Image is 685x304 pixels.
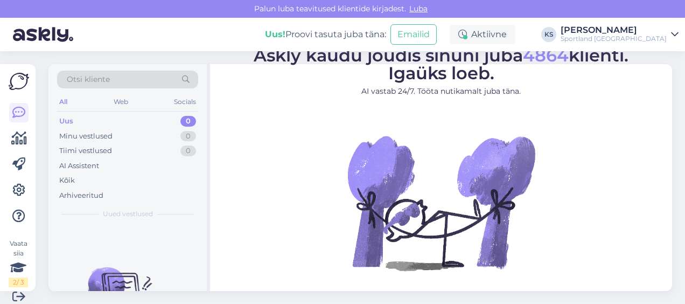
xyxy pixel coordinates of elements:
span: Askly kaudu jõudis sinuni juba klienti. Igaüks loeb. [254,45,628,84]
p: AI vastab 24/7. Tööta nutikamalt juba täna. [254,86,628,97]
div: AI Assistent [59,161,99,171]
div: Minu vestlused [59,131,113,142]
div: 0 [180,146,196,156]
div: 0 [180,116,196,127]
div: Kõik [59,175,75,186]
span: 4864 [523,45,569,66]
img: No Chat active [344,106,538,300]
button: Emailid [390,24,437,45]
span: Uued vestlused [103,209,153,219]
div: Sportland [GEOGRAPHIC_DATA] [561,34,667,43]
div: Proovi tasuta juba täna: [265,28,386,41]
div: Aktiivne [450,25,515,44]
div: Arhiveeritud [59,190,103,201]
div: Web [111,95,130,109]
div: Tiimi vestlused [59,146,112,156]
span: Luba [406,4,431,13]
div: 2 / 3 [9,278,28,287]
div: [PERSON_NAME] [561,26,667,34]
span: Otsi kliente [67,74,110,85]
img: Askly Logo [9,73,29,90]
div: All [57,95,69,109]
div: KS [541,27,556,42]
b: Uus! [265,29,285,39]
div: 0 [180,131,196,142]
a: [PERSON_NAME]Sportland [GEOGRAPHIC_DATA] [561,26,679,43]
div: Vaata siia [9,239,28,287]
div: Uus [59,116,73,127]
div: Socials [172,95,198,109]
